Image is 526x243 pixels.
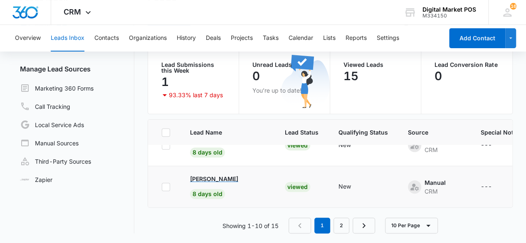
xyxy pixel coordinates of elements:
p: [PERSON_NAME] [190,174,238,183]
button: Tasks [263,25,279,52]
p: 1 [161,75,169,88]
div: - - Select to Edit Field [481,182,507,192]
p: Viewed Leads [343,62,407,68]
button: 10 Per Page [385,218,438,233]
p: Lead Conversion Rate [435,62,499,68]
span: 16 [510,3,516,10]
a: Next Page [353,218,375,233]
button: Projects [231,25,253,52]
button: Organizations [129,25,167,52]
div: Viewed [285,182,310,192]
a: Local Service Ads [20,120,84,130]
button: Reports [346,25,367,52]
div: - - Select to Edit Field [338,140,366,150]
span: Special Notes [481,128,520,137]
button: Lists [323,25,336,52]
a: [PERSON_NAME]8 days old [190,174,265,197]
span: Lead Name [190,128,265,137]
div: account id [422,13,476,19]
a: Marketing 360 Forms [20,83,94,93]
div: account name [422,6,476,13]
span: 8 days old [190,147,225,157]
div: Viewed [285,140,310,150]
button: Overview [15,25,41,52]
a: Zapier [20,175,52,184]
p: 15 [343,69,358,83]
span: Lead Status [285,128,319,137]
button: Settings [377,25,399,52]
p: You’re up to date! [252,86,316,95]
a: Call Tracking [20,101,70,111]
a: Third-Party Sources [20,156,91,166]
h3: Manage Lead Sources [13,64,134,74]
span: CRM [64,7,81,16]
em: 1 [314,218,330,233]
p: 0 [252,69,260,83]
a: Viewed [285,183,310,190]
p: Showing 1-10 of 15 [222,221,279,230]
button: Deals [206,25,221,52]
div: Manual [425,178,446,187]
p: 93.33% last 7 days [169,92,223,98]
a: Page 2 [333,218,349,233]
button: Calendar [289,25,313,52]
div: - - Select to Edit Field [408,178,461,196]
p: 0 [435,69,442,83]
button: Leads Inbox [51,25,84,52]
span: Qualifying Status [338,128,388,137]
button: History [177,25,196,52]
div: - - Select to Edit Field [408,137,461,154]
nav: Pagination [289,218,375,233]
div: New [338,182,351,191]
div: CRM [425,145,446,154]
span: Source [408,128,461,137]
button: Add Contact [449,28,505,48]
button: Contacts [94,25,119,52]
p: Unread Leads [252,62,316,68]
div: --- [481,182,492,192]
div: --- [481,140,492,150]
span: 8 days old [190,189,225,199]
a: Manual Sources [20,138,79,148]
div: - - Select to Edit Field [338,182,366,192]
a: Viewed [285,142,310,149]
div: - - Select to Edit Field [481,140,507,150]
div: CRM [425,187,446,196]
div: notifications count [510,3,516,10]
p: Lead Submissions this Week [161,62,225,74]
